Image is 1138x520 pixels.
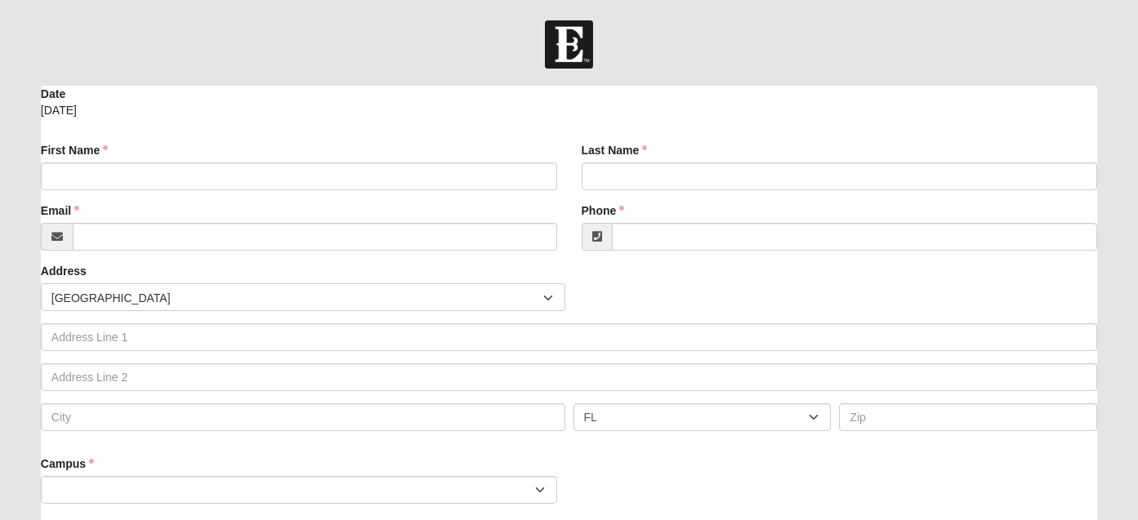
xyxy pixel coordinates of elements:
[41,202,79,219] label: Email
[51,284,543,312] span: [GEOGRAPHIC_DATA]
[41,142,108,158] label: First Name
[41,102,557,130] div: [DATE]
[582,142,648,158] label: Last Name
[41,263,87,279] label: Address
[41,86,65,102] label: Date
[41,323,1097,351] input: Address Line 1
[41,363,1097,391] input: Address Line 2
[41,403,565,431] input: City
[582,202,625,219] label: Phone
[41,456,94,472] label: Campus
[545,20,593,69] img: Church of Eleven22 Logo
[839,403,1097,431] input: Zip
